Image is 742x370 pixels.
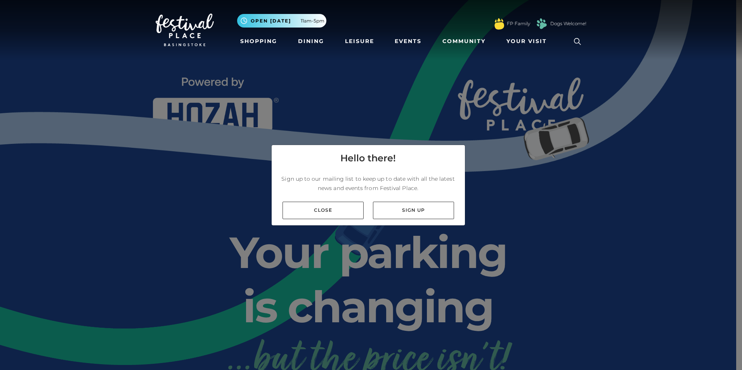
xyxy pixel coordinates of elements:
[283,202,364,219] a: Close
[342,34,377,48] a: Leisure
[340,151,396,165] h4: Hello there!
[251,17,291,24] span: Open [DATE]
[506,37,547,45] span: Your Visit
[373,202,454,219] a: Sign up
[278,174,459,193] p: Sign up to our mailing list to keep up to date with all the latest news and events from Festival ...
[237,34,280,48] a: Shopping
[237,14,326,28] button: Open [DATE] 11am-5pm
[156,14,214,46] img: Festival Place Logo
[295,34,327,48] a: Dining
[301,17,324,24] span: 11am-5pm
[392,34,425,48] a: Events
[439,34,489,48] a: Community
[503,34,554,48] a: Your Visit
[550,20,586,27] a: Dogs Welcome!
[507,20,530,27] a: FP Family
